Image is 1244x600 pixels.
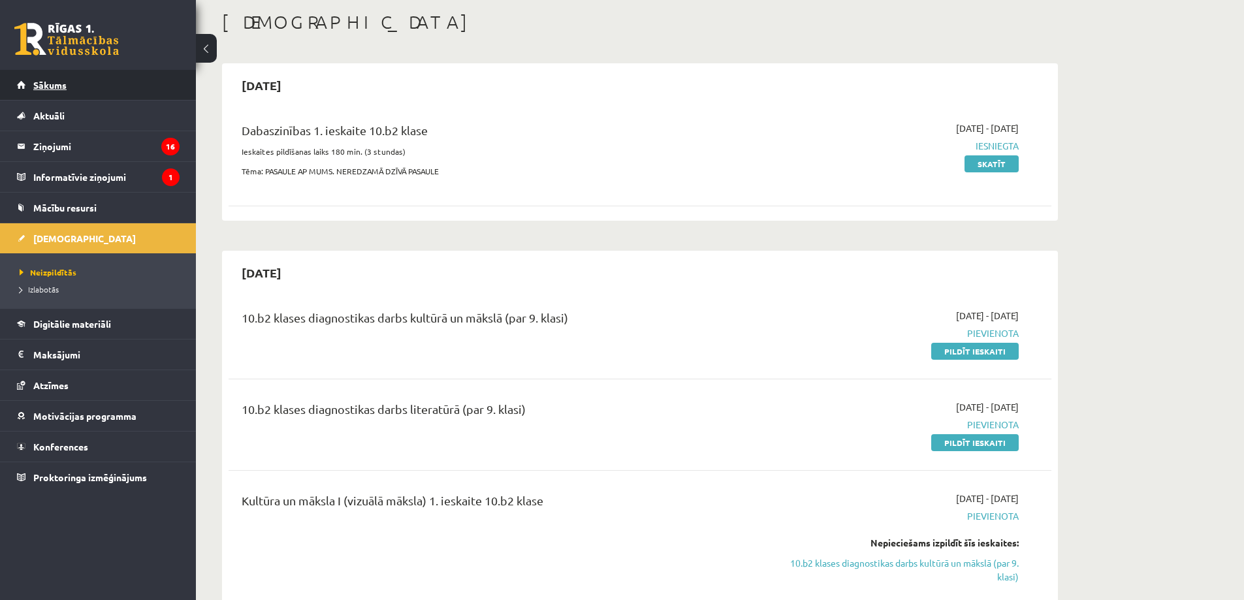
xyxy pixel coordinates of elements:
[20,267,76,277] span: Neizpildītās
[20,284,59,294] span: Izlabotās
[956,492,1019,505] span: [DATE] - [DATE]
[33,379,69,391] span: Atzīmes
[161,138,180,155] i: 16
[33,339,180,370] legend: Maksājumi
[956,121,1019,135] span: [DATE] - [DATE]
[17,432,180,462] a: Konferences
[33,79,67,91] span: Sākums
[242,492,753,516] div: Kultūra un māksla I (vizuālā māksla) 1. ieskaite 10.b2 klase
[965,155,1019,172] a: Skatīt
[17,339,180,370] a: Maksājumi
[242,165,753,177] p: Tēma: PASAULE AP MUMS. NEREDZAMĀ DZĪVĀ PASAULE
[956,309,1019,323] span: [DATE] - [DATE]
[17,309,180,339] a: Digitālie materiāli
[33,232,136,244] span: [DEMOGRAPHIC_DATA]
[229,257,295,288] h2: [DATE]
[242,309,753,333] div: 10.b2 klases diagnostikas darbs kultūrā un mākslā (par 9. klasi)
[773,139,1019,153] span: Iesniegta
[17,370,180,400] a: Atzīmes
[242,400,753,424] div: 10.b2 klases diagnostikas darbs literatūrā (par 9. klasi)
[17,462,180,492] a: Proktoringa izmēģinājums
[773,556,1019,584] a: 10.b2 klases diagnostikas darbs kultūrā un mākslā (par 9. klasi)
[17,193,180,223] a: Mācību resursi
[229,70,295,101] h2: [DATE]
[222,11,1058,33] h1: [DEMOGRAPHIC_DATA]
[17,162,180,192] a: Informatīvie ziņojumi1
[20,266,183,278] a: Neizpildītās
[33,441,88,452] span: Konferences
[773,326,1019,340] span: Pievienota
[17,131,180,161] a: Ziņojumi16
[242,121,753,146] div: Dabaszinības 1. ieskaite 10.b2 klase
[33,202,97,213] span: Mācību resursi
[33,318,111,330] span: Digitālie materiāli
[956,400,1019,414] span: [DATE] - [DATE]
[20,283,183,295] a: Izlabotās
[773,509,1019,523] span: Pievienota
[14,23,119,55] a: Rīgas 1. Tālmācības vidusskola
[17,223,180,253] a: [DEMOGRAPHIC_DATA]
[162,168,180,186] i: 1
[33,162,180,192] legend: Informatīvie ziņojumi
[242,146,753,157] p: Ieskaites pildīšanas laiks 180 min. (3 stundas)
[33,471,147,483] span: Proktoringa izmēģinājums
[17,401,180,431] a: Motivācijas programma
[931,434,1019,451] a: Pildīt ieskaiti
[33,110,65,121] span: Aktuāli
[773,418,1019,432] span: Pievienota
[17,70,180,100] a: Sākums
[17,101,180,131] a: Aktuāli
[33,410,136,422] span: Motivācijas programma
[773,536,1019,550] div: Nepieciešams izpildīt šīs ieskaites:
[33,131,180,161] legend: Ziņojumi
[931,343,1019,360] a: Pildīt ieskaiti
